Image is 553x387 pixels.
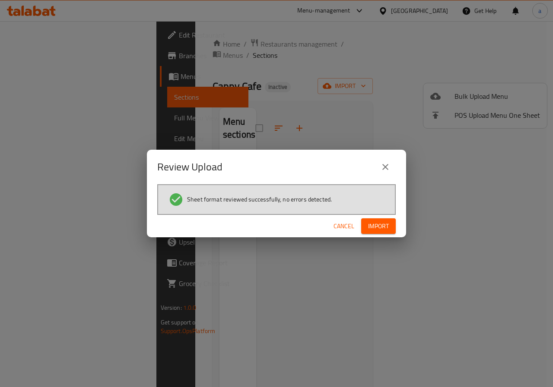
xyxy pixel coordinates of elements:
[375,157,396,177] button: close
[368,221,389,232] span: Import
[157,160,222,174] h2: Review Upload
[361,218,396,234] button: Import
[330,218,358,234] button: Cancel
[187,195,332,204] span: Sheet format reviewed successfully, no errors detected.
[334,221,354,232] span: Cancel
